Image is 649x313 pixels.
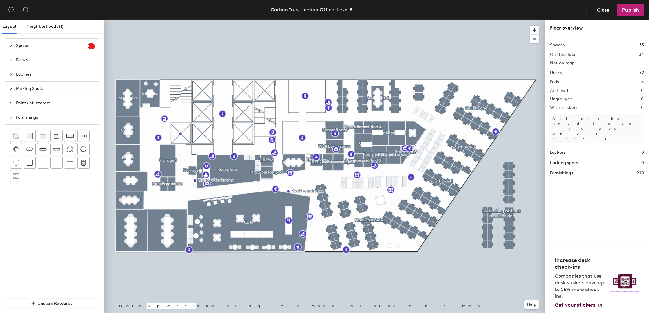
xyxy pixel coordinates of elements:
[9,58,13,62] span: collapsed
[639,42,644,49] h1: 35
[5,299,99,308] button: Custom Resource
[10,170,22,182] button: Six seat booth
[271,6,353,13] div: Carbon Trust London Office, Level 5
[26,146,33,152] img: Six seat table
[2,24,16,29] span: Layout
[550,160,578,166] h1: Parking spots
[8,6,14,13] span: undo
[643,61,644,66] h2: 1
[9,44,13,48] span: collapsed
[622,7,639,13] span: Publish
[5,4,17,16] button: Undo (⌘ + Z)
[13,173,19,179] img: Six seat booth
[77,143,90,155] button: Six seat round table
[66,132,74,139] img: Couch (x2)
[13,146,19,152] img: Four seat table
[40,160,46,166] img: Table (1x2)
[50,143,63,155] button: Ten seat table
[592,4,614,16] button: Close
[555,273,607,300] p: Companies that use desk stickers have up to 25% more check-ins.
[77,130,90,142] button: Couch (x3)
[550,88,568,93] h2: Archived
[550,61,575,66] h2: Not on map
[27,160,33,166] img: Table (1x1)
[40,133,46,139] img: Couch (middle)
[88,43,95,49] sup: 1
[20,4,32,16] button: Redo (⌘ + ⇧ + Z)
[641,149,644,156] h1: 0
[80,146,87,152] img: Six seat round table
[64,130,76,142] button: Couch (x2)
[53,160,60,166] img: Table (1x3)
[550,149,566,156] h1: Lockers
[16,82,95,96] span: Parking Spots
[9,101,13,105] span: collapsed
[38,301,73,306] span: Custom Resource
[81,160,86,166] img: Four seat booth
[639,52,644,57] h2: 34
[26,24,64,29] span: Neighborhoods (1)
[50,156,63,169] button: Table (1x3)
[50,130,63,142] button: Couch (corner)
[641,160,644,166] h1: 0
[16,53,95,67] span: Desks
[550,80,559,85] h2: Pods
[9,116,13,119] span: expanded
[37,130,49,142] button: Couch (middle)
[64,143,76,155] button: Four seat round table
[597,7,609,13] span: Close
[77,156,90,169] button: Four seat booth
[555,257,607,270] h4: Increase desk check-ins
[16,39,88,53] span: Spaces
[611,271,639,292] img: Sticker logo
[37,143,49,155] button: Eight seat table
[16,110,95,124] span: Furnishings
[9,73,13,76] span: collapsed
[642,80,644,85] h2: 6
[550,97,573,102] h2: Ungrouped
[53,146,60,153] img: Ten seat table
[550,170,573,177] h1: Furnishings
[67,160,73,166] img: Table (1x4)
[550,42,565,49] h1: Spaces
[641,105,644,110] h2: 0
[550,114,644,143] p: All desks need to be in a pod before saving
[524,300,539,309] button: Help
[10,130,22,142] button: Stool
[10,156,22,169] button: Table (round)
[16,67,95,81] span: Lockers
[550,24,644,32] div: Floor overview
[37,156,49,169] button: Table (1x2)
[641,97,644,102] h2: 0
[641,88,644,93] h2: 0
[555,302,595,308] span: Get your stickers
[636,170,644,177] h1: 220
[550,105,578,110] h2: With stickers
[9,87,13,91] span: collapsed
[617,4,644,16] button: Publish
[24,156,36,169] button: Table (1x1)
[39,146,47,153] img: Eight seat table
[27,133,33,139] img: Cushion
[24,130,36,142] button: Cushion
[53,133,60,139] img: Couch (corner)
[67,146,73,152] img: Four seat round table
[638,69,644,76] h1: 172
[13,160,19,166] img: Table (round)
[550,69,562,76] h1: Desks
[555,302,603,308] a: Get your stickers
[550,52,576,57] h2: On this floor
[10,143,22,155] button: Four seat table
[88,44,95,48] span: 1
[13,133,19,139] img: Stool
[24,143,36,155] button: Six seat table
[16,96,95,110] span: Points of Interest
[80,132,87,139] img: Couch (x3)
[64,156,76,169] button: Table (1x4)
